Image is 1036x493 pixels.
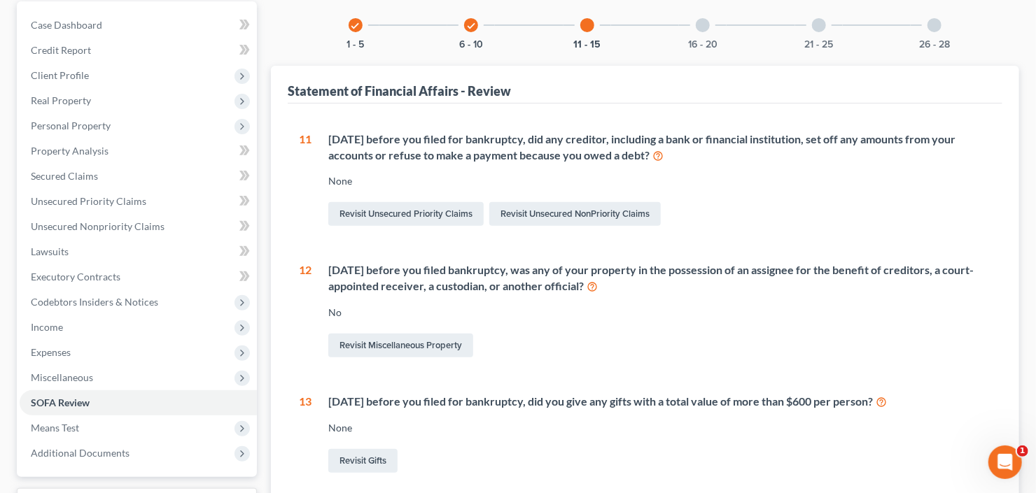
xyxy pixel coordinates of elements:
[459,40,483,50] button: 6 - 10
[20,239,257,264] a: Lawsuits
[20,38,257,63] a: Credit Report
[31,245,69,257] span: Lawsuits
[31,422,79,434] span: Means Test
[328,421,991,435] div: None
[328,394,991,410] div: [DATE] before you filed for bankruptcy, did you give any gifts with a total value of more than $6...
[688,40,717,50] button: 16 - 20
[919,40,950,50] button: 26 - 28
[489,202,661,226] a: Revisit Unsecured NonPriority Claims
[328,306,991,320] div: No
[466,21,476,31] i: check
[31,396,90,408] span: SOFA Review
[31,371,93,383] span: Miscellaneous
[988,445,1022,479] iframe: Intercom live chat
[31,321,63,333] span: Income
[31,296,158,308] span: Codebtors Insiders & Notices
[31,145,108,157] span: Property Analysis
[20,13,257,38] a: Case Dashboard
[328,202,484,226] a: Revisit Unsecured Priority Claims
[31,346,71,358] span: Expenses
[31,271,120,283] span: Executory Contracts
[20,189,257,214] a: Unsecured Priority Claims
[31,120,111,131] span: Personal Property
[31,44,91,56] span: Credit Report
[20,214,257,239] a: Unsecured Nonpriority Claims
[351,21,360,31] i: check
[299,394,311,476] div: 13
[804,40,833,50] button: 21 - 25
[20,164,257,189] a: Secured Claims
[31,220,164,232] span: Unsecured Nonpriority Claims
[299,262,311,360] div: 12
[31,170,98,182] span: Secured Claims
[20,390,257,415] a: SOFA Review
[1017,445,1028,457] span: 1
[288,83,511,99] div: Statement of Financial Affairs - Review
[328,262,991,294] div: [DATE] before you filed bankruptcy, was any of your property in the possession of an assignee for...
[31,447,129,459] span: Additional Documents
[31,195,146,207] span: Unsecured Priority Claims
[20,138,257,164] a: Property Analysis
[31,19,102,31] span: Case Dashboard
[20,264,257,290] a: Executory Contracts
[573,40,601,50] button: 11 - 15
[328,334,473,357] a: Revisit Miscellaneous Property
[31,94,91,106] span: Real Property
[328,131,991,164] div: [DATE] before you filed for bankruptcy, did any creditor, including a bank or financial instituti...
[328,174,991,188] div: None
[31,69,89,81] span: Client Profile
[299,131,311,229] div: 11
[346,40,364,50] button: 1 - 5
[328,449,398,473] a: Revisit Gifts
